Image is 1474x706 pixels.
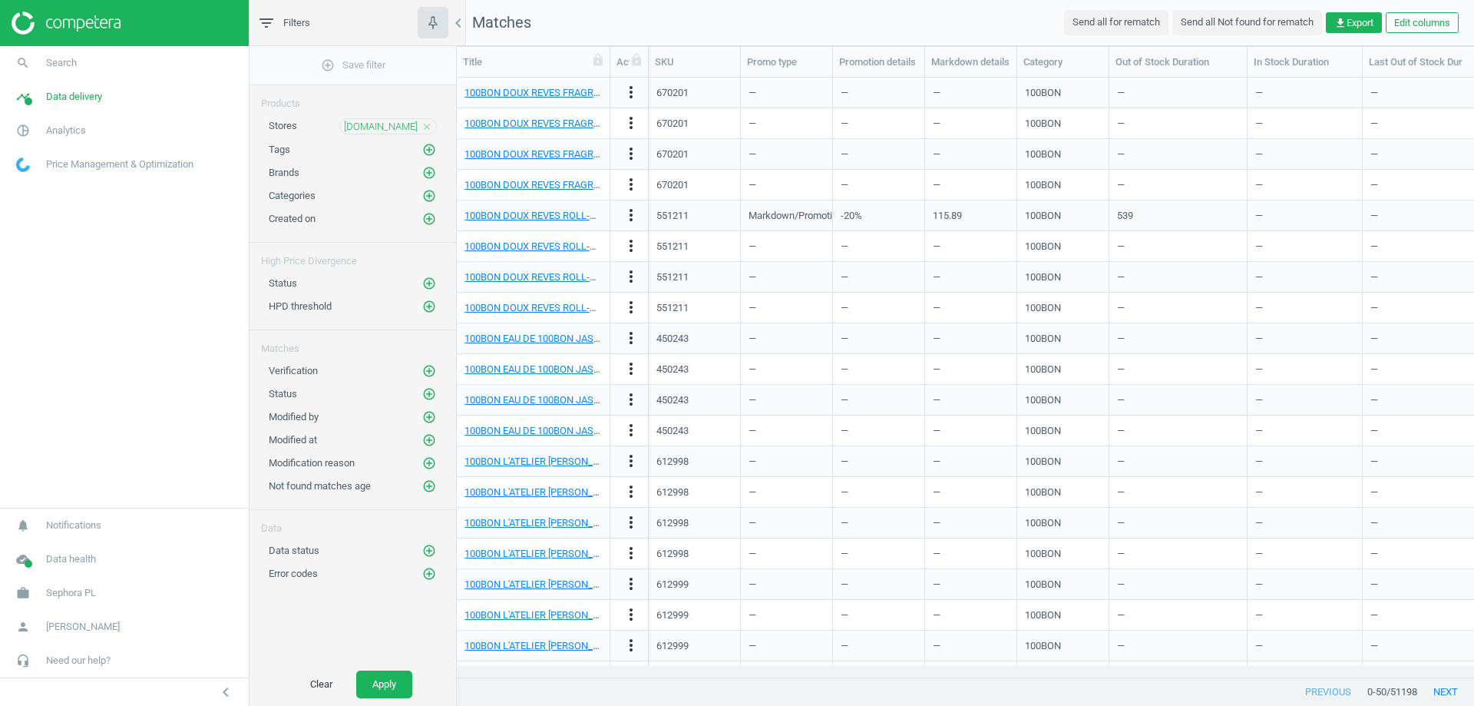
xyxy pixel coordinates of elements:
span: Analytics [46,124,86,138]
button: chevron_left [207,682,245,702]
div: — [1255,79,1354,106]
div: 100BON [1025,332,1061,346]
span: Data health [46,552,96,566]
span: Modified by [269,411,319,423]
div: — [1117,110,1239,137]
div: — [841,356,917,383]
i: more_vert [622,206,640,224]
span: Brands [269,167,299,178]
button: add_circle_outline [421,188,437,204]
div: 612999 [656,578,689,592]
div: 100BON [1025,301,1061,315]
div: 539 [1117,209,1133,223]
div: 100BON [1025,270,1061,284]
i: pie_chart_outlined [8,116,38,145]
i: add_circle_outline [321,58,335,72]
span: Modified at [269,434,317,446]
div: — [1117,356,1239,383]
span: Status [269,388,297,399]
button: add_circle_outline [421,566,437,582]
button: more_vert [622,114,640,134]
div: — [933,448,1009,475]
div: Promotion details [839,55,918,69]
span: Created on [269,213,316,224]
i: close [421,121,432,132]
button: more_vert [622,206,640,226]
i: add_circle_outline [422,410,436,424]
i: add_circle_outline [422,567,436,581]
div: 551211 [656,209,689,223]
button: more_vert [622,329,640,349]
button: add_circle_outline [421,386,437,402]
i: add_circle_outline [422,189,436,203]
a: 100BON DOUX REVES ROLL-ON 10ML_551211-DOUX REVES ROLL-ON 10ML [464,302,798,313]
i: more_vert [622,237,640,255]
div: — [841,417,917,444]
div: — [933,540,1009,567]
div: 612999 [656,608,689,622]
div: — [933,171,1009,198]
i: more_vert [622,605,640,624]
div: — [841,386,917,413]
div: — [933,325,1009,352]
i: add_circle_outline [422,433,436,447]
i: headset_mic [8,646,38,675]
i: search [8,48,38,78]
button: more_vert [622,298,640,318]
div: — [1255,602,1354,628]
div: 612998 [656,547,689,561]
button: add_circle_outline [421,211,437,227]
div: — [933,479,1009,505]
a: 100BON EAU DE 100BON JASMIN ET YLANG EDC 50ML_450243-50ml [464,333,768,344]
div: — [1117,479,1239,505]
div: High Price Divergence [250,243,456,268]
div: — [1255,141,1354,167]
span: Stores [269,120,297,131]
i: work [8,578,38,608]
div: — [1117,233,1239,260]
div: — [1255,540,1354,567]
div: 670201 [656,178,689,192]
div: — [749,632,825,659]
button: add_circle_outline [421,165,437,181]
div: — [1255,386,1354,413]
span: Price Management & Optimization [46,157,193,171]
div: — [749,417,825,444]
div: 115.89 [933,209,962,223]
span: Error codes [269,568,318,579]
button: more_vert [622,636,640,656]
div: 551211 [656,301,689,315]
div: — [841,632,917,659]
a: 100BON DOUX REVES ROLL-ON 10ML_551211-DOUX REVES ROLL-ON 10ML [464,240,798,252]
div: — [933,602,1009,628]
button: more_vert [622,83,640,103]
i: more_vert [622,83,640,101]
div: — [1255,325,1354,352]
i: more_vert [622,390,640,409]
div: — [749,264,825,290]
div: — [1117,509,1239,536]
div: — [841,540,917,567]
div: 450243 [656,393,689,407]
div: — [1255,233,1354,260]
div: — [749,448,825,475]
button: add_circle_outline [421,142,437,157]
button: add_circle_outline [421,299,437,314]
button: more_vert [622,575,640,595]
div: In Stock Duration [1254,55,1356,69]
div: — [1255,356,1354,383]
a: 100BON DOUX REVES ROLL-ON 10ML_551211-DOUX REVES ROLL-ON 10ML [464,210,798,221]
i: more_vert [622,144,640,163]
i: add_circle_outline [422,544,436,558]
div: — [933,509,1009,536]
button: more_vert [622,144,640,164]
i: add_circle_outline [422,300,436,313]
a: 100BON DOUX REVES FRAGRANCE DIFFUSER 200ML_670201-DOUX REVES DIFFUSER 200ML [464,118,874,129]
div: — [841,448,917,475]
img: wGWNvw8QSZomAAAAABJRU5ErkJggg== [16,157,30,172]
button: next [1417,678,1474,706]
i: add_circle_outline [422,456,436,470]
div: — [841,294,917,321]
span: Data status [269,545,319,556]
span: Not found matches age [269,480,371,492]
